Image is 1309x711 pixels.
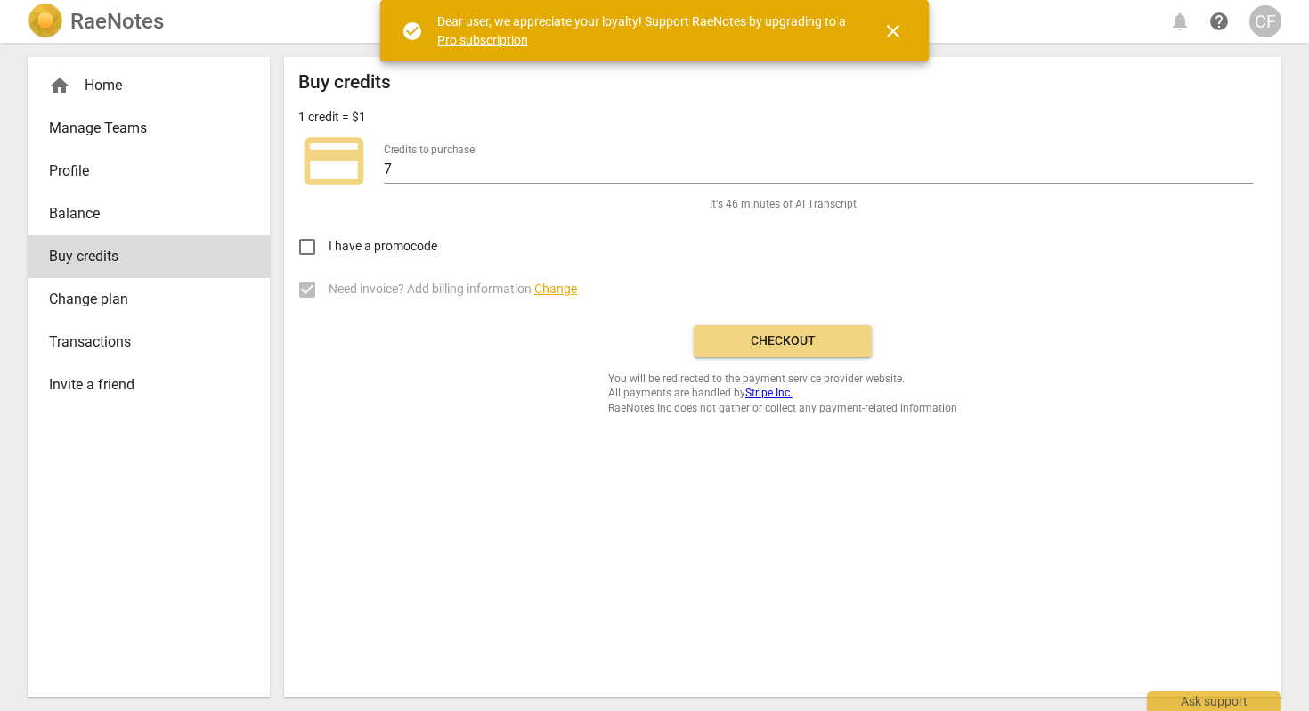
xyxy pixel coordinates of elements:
[28,4,63,39] img: Logo
[329,280,577,298] span: Need invoice? Add billing information
[402,20,423,42] span: check_circle
[28,364,270,406] a: Invite a friend
[28,150,270,192] a: Profile
[329,237,437,256] span: I have a promocode
[1249,5,1281,37] button: CF
[49,203,234,225] span: Balance
[694,325,872,357] button: Checkout
[298,126,370,197] span: credit_card
[384,144,475,155] label: Credits to purchase
[298,71,391,94] h2: Buy credits
[28,321,270,364] a: Transactions
[28,64,270,107] div: Home
[49,374,234,396] span: Invite a friend
[608,372,957,416] span: You will be redirected to the payment service provider website. All payments are handled by RaeNo...
[49,118,234,139] span: Manage Teams
[28,107,270,150] a: Manage Teams
[49,331,234,353] span: Transactions
[49,246,234,267] span: Buy credits
[534,282,577,296] span: Change
[882,20,904,42] span: close
[49,75,234,96] div: Home
[49,289,234,310] span: Change plan
[437,12,850,49] div: Dear user, we appreciate your loyalty! Support RaeNotes by upgrading to a
[28,235,270,278] a: Buy credits
[49,75,70,96] span: home
[710,197,857,212] span: It's 46 minutes of AI Transcript
[745,387,793,399] a: Stripe Inc.
[298,108,366,127] p: 1 credit = $1
[70,9,164,34] h2: RaeNotes
[28,192,270,235] a: Balance
[437,33,528,47] a: Pro subscription
[49,160,234,182] span: Profile
[708,332,858,350] span: Checkout
[1208,11,1230,32] span: help
[1147,691,1281,711] div: Ask support
[1203,5,1235,37] a: Help
[28,4,164,39] a: LogoRaeNotes
[28,278,270,321] a: Change plan
[872,10,915,53] button: Close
